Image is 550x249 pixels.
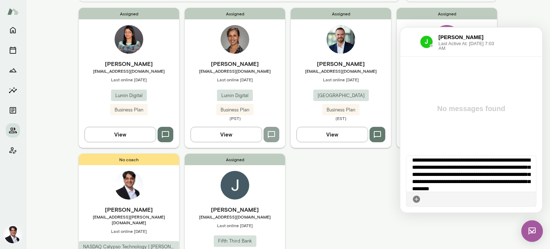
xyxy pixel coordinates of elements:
div: Attach [12,167,20,176]
img: Raj Manghani [115,171,143,200]
span: [EMAIL_ADDRESS][DOMAIN_NAME] [397,68,497,74]
img: Bhavna Mittal [115,25,143,54]
span: Fifth Third Bank [214,238,256,245]
span: [EMAIL_ADDRESS][DOMAIN_NAME] [291,68,391,74]
span: Last online [DATE] [79,228,179,234]
span: Assigned [185,8,285,19]
button: Insights [6,83,20,97]
span: (PST) [185,115,285,121]
span: Last Active At: [DATE] 7:03 AM [38,14,95,23]
button: View [190,127,262,142]
div: EO [433,25,461,54]
span: [EMAIL_ADDRESS][DOMAIN_NAME] [185,214,285,220]
span: (EST) [291,115,391,121]
span: Assigned [185,154,285,165]
img: Jack Mahaley [221,171,249,200]
h6: [PERSON_NAME] [185,59,285,68]
span: [EMAIL_ADDRESS][DOMAIN_NAME] [185,68,285,74]
span: Last online [DATE] [185,222,285,228]
button: Sessions [6,43,20,57]
img: Joshua Demers [327,25,355,54]
span: [EMAIL_ADDRESS][DOMAIN_NAME] [79,68,179,74]
img: data:image/png;base64,iVBORw0KGgoAAAANSUhEUgAAAMgAAADICAYAAACtWK6eAAAK6UlEQVR4Aeyca4xcZRmA391ud9t... [20,8,33,21]
h6: [PERSON_NAME] [291,59,391,68]
button: View [296,127,368,142]
span: (EST) [397,115,497,121]
button: Home [6,23,20,37]
h6: [PERSON_NAME] [79,59,179,68]
img: Lavanya Rajan [221,25,249,54]
span: [EMAIL_ADDRESS][PERSON_NAME][DOMAIN_NAME] [79,214,179,225]
span: Last online [DATE] [185,77,285,82]
button: Client app [6,143,20,158]
span: Assigned [397,8,497,19]
button: View [85,127,156,142]
span: Last online [DATE] [397,77,497,82]
span: Lumin Digital [111,92,147,99]
span: No coach [79,154,179,165]
button: Growth Plan [6,63,20,77]
h6: [PERSON_NAME] [38,6,95,14]
span: Assigned [291,8,391,19]
span: Business Plan [322,106,360,114]
h6: [PERSON_NAME] [397,59,497,68]
button: Documents [6,103,20,118]
h6: [PERSON_NAME] [79,205,179,214]
span: Last online [DATE] [79,77,179,82]
span: Business Plan [216,106,254,114]
span: Last online [DATE] [291,77,391,82]
h6: [PERSON_NAME] [185,205,285,214]
button: Members [6,123,20,138]
span: Lumin Digital [217,92,253,99]
img: Raj Manghani [4,226,21,243]
span: Business Plan [110,106,148,114]
img: Mento [7,5,19,18]
span: [GEOGRAPHIC_DATA] [313,92,369,99]
span: Assigned [79,8,179,19]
